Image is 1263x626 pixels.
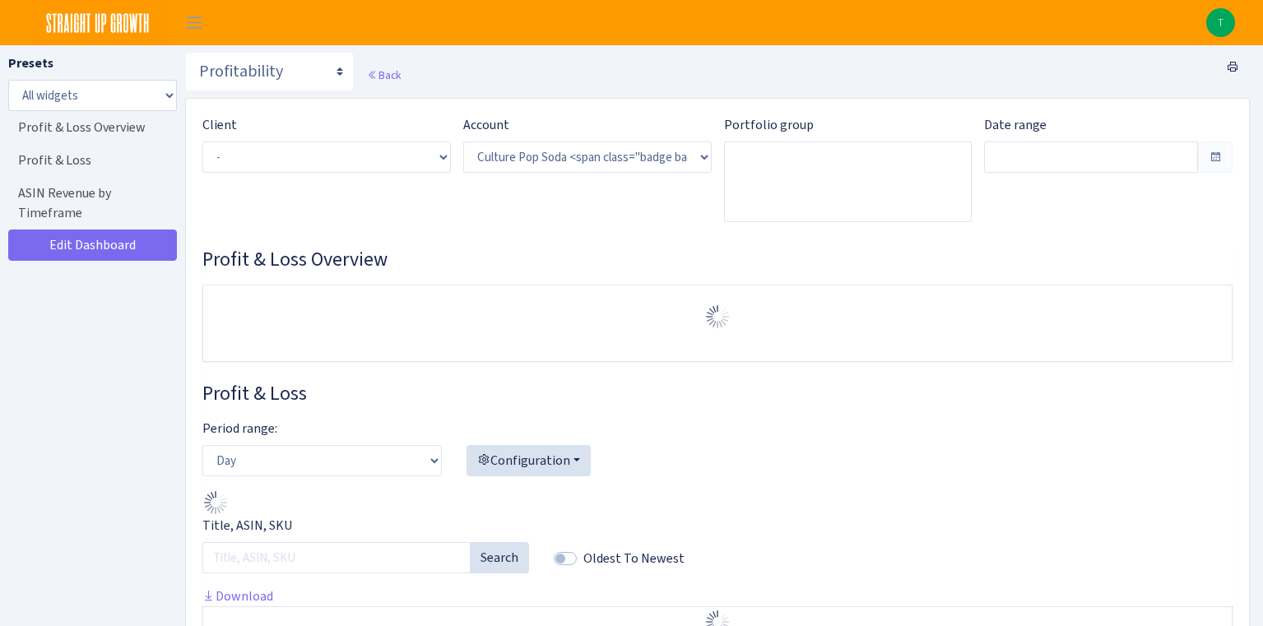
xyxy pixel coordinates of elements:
[463,141,712,173] select: )
[704,304,731,330] img: Preloader
[984,115,1047,135] label: Date range
[202,489,229,516] img: Preloader
[202,419,277,438] label: Period range:
[467,445,591,476] button: Configuration
[8,144,173,177] a: Profit & Loss
[724,115,814,135] label: Portfolio group
[1206,8,1235,37] a: T
[202,248,1233,271] h3: Widget #30
[202,587,273,605] a: Download
[463,115,509,135] label: Account
[8,53,53,73] label: Presets
[8,230,177,261] a: Edit Dashboard
[470,542,529,573] button: Search
[202,115,237,135] label: Client
[1206,8,1235,37] img: Tom First
[202,542,471,573] input: Title, ASIN, SKU
[174,9,215,36] button: Toggle navigation
[8,111,173,144] a: Profit & Loss Overview
[8,177,173,230] a: ASIN Revenue by Timeframe
[367,67,401,82] a: Back
[583,549,685,568] label: Oldest To Newest
[202,516,292,536] label: Title, ASIN, SKU
[202,382,1233,406] h3: Widget #28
